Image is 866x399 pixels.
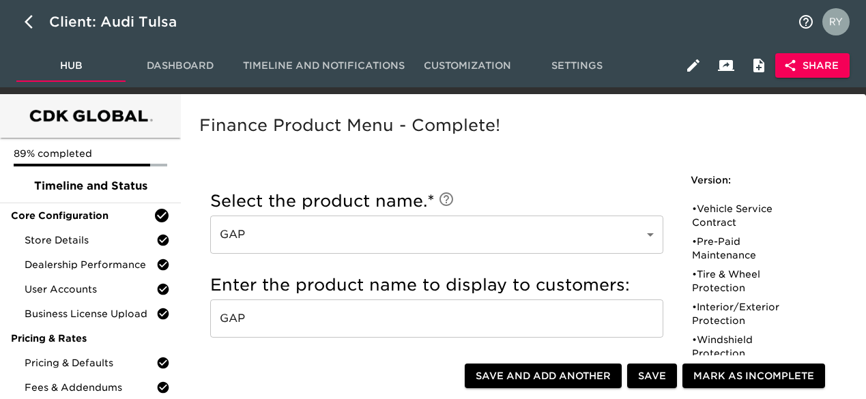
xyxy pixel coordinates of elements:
[243,57,405,74] span: Timeline and Notifications
[25,307,156,321] span: Business License Upload
[11,178,170,194] span: Timeline and Status
[693,368,814,385] span: Mark as Incomplete
[638,368,666,385] span: Save
[465,364,622,389] button: Save and Add Another
[775,53,850,78] button: Share
[692,300,799,327] div: • Interior/Exterior Protection
[691,173,820,188] h6: Version:
[14,147,167,160] p: 89% completed
[210,216,663,254] div: GAP
[786,57,839,74] span: Share
[49,11,196,33] div: Client: Audi Tulsa
[627,364,677,389] button: Save
[25,57,117,74] span: Hub
[11,331,170,345] span: Pricing & Rates
[692,202,799,229] div: • Vehicle Service Contract
[691,330,820,363] div: •Windshield Protection
[691,265,820,297] div: •Tire & Wheel Protection
[530,57,623,74] span: Settings
[25,258,156,271] span: Dealership Performance
[476,368,611,385] span: Save and Add Another
[25,233,156,247] span: Store Details
[691,297,820,330] div: •Interior/Exterior Protection
[682,364,825,389] button: Mark as Incomplete
[25,356,156,370] span: Pricing & Defaults
[421,57,514,74] span: Customization
[692,267,799,295] div: • Tire & Wheel Protection
[790,5,822,38] button: notifications
[691,199,820,232] div: •Vehicle Service Contract
[11,209,154,222] span: Core Configuration
[134,57,227,74] span: Dashboard
[25,282,156,296] span: User Accounts
[692,235,799,262] div: • Pre-Paid Maintenance
[692,333,799,360] div: • Windshield Protection
[199,115,841,136] h5: Finance Product Menu - Complete!
[210,190,663,212] h5: Select the product name.
[822,8,850,35] img: Profile
[210,274,663,296] h5: Enter the product name to display to customers:
[691,232,820,265] div: •Pre-Paid Maintenance
[25,381,156,394] span: Fees & Addendums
